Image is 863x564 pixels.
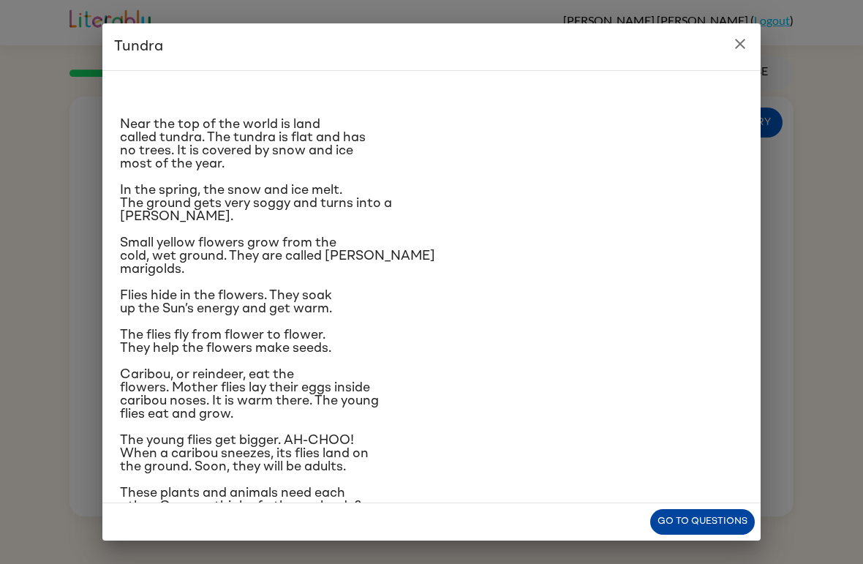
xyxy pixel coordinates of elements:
span: In the spring, the snow and ice melt. The ground gets very soggy and turns into a [PERSON_NAME]. [120,184,392,223]
span: These plants and animals need each other. Can you think of others who do? [120,486,361,513]
span: Small yellow flowers grow from the cold, wet ground. They are called [PERSON_NAME] marigolds. [120,236,435,276]
span: Near the top of the world is land called tundra. The tundra is flat and has no trees. It is cover... [120,118,366,170]
button: Go to questions [650,509,755,535]
span: Flies hide in the flowers. They soak up the Sun’s energy and get warm. [120,289,332,315]
span: Caribou, or reindeer, eat the flowers. Mother flies lay their eggs inside caribou noses. It is wa... [120,368,379,421]
button: close [726,29,755,59]
span: The young flies get bigger. AH-CHOO! When a caribou sneezes, its flies land on the ground. Soon, ... [120,434,369,473]
h2: Tundra [102,23,761,70]
span: The flies fly from flower to flower. They help the flowers make seeds. [120,328,331,355]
